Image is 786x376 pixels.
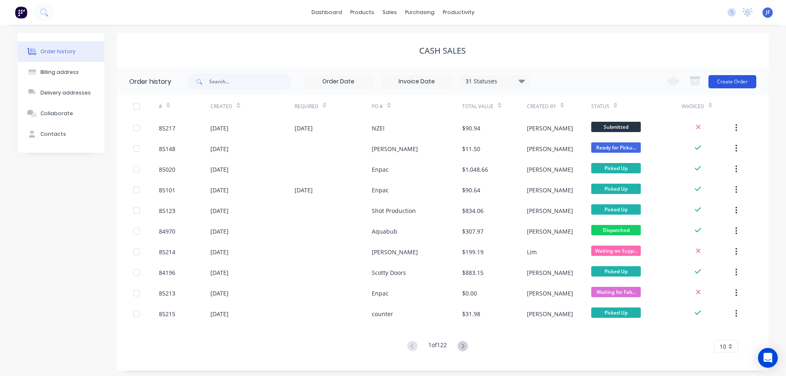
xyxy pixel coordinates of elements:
[378,6,401,19] div: sales
[527,268,573,277] div: [PERSON_NAME]
[462,186,480,194] div: $90.64
[401,6,439,19] div: purchasing
[18,103,104,124] button: Collaborate
[129,77,171,87] div: Order history
[372,268,406,277] div: Scotty Doors
[159,103,162,110] div: #
[591,163,641,173] span: Picked Up
[527,206,573,215] div: [PERSON_NAME]
[682,95,733,118] div: Invoiced
[462,95,526,118] div: Total Value
[372,124,385,132] div: NZEI
[18,62,104,83] button: Billing address
[210,103,232,110] div: Created
[18,124,104,144] button: Contacts
[295,186,313,194] div: [DATE]
[372,186,389,194] div: Enpac
[591,307,641,318] span: Picked Up
[462,268,484,277] div: $883.15
[159,124,175,132] div: 85217
[210,165,229,174] div: [DATE]
[591,95,682,118] div: Status
[372,103,383,110] div: PO #
[210,248,229,256] div: [DATE]
[591,184,641,194] span: Picked Up
[591,142,641,153] span: Ready for Picku...
[159,310,175,318] div: 85215
[591,287,641,297] span: Waiting for Fab...
[682,103,704,110] div: Invoiced
[159,95,210,118] div: #
[462,165,488,174] div: $1,048.66
[40,48,76,55] div: Order history
[209,73,291,90] input: Search...
[210,289,229,298] div: [DATE]
[210,144,229,153] div: [DATE]
[159,289,175,298] div: 85213
[527,124,573,132] div: [PERSON_NAME]
[708,75,756,88] button: Create Order
[419,46,466,56] div: Cash Sales
[527,310,573,318] div: [PERSON_NAME]
[295,103,319,110] div: Required
[304,76,373,88] input: Order Date
[462,124,480,132] div: $90.94
[766,9,770,16] span: JF
[462,206,484,215] div: $834.06
[527,144,573,153] div: [PERSON_NAME]
[159,206,175,215] div: 85123
[372,289,389,298] div: Enpac
[372,248,418,256] div: [PERSON_NAME]
[527,289,573,298] div: [PERSON_NAME]
[159,248,175,256] div: 85214
[159,227,175,236] div: 84970
[15,6,27,19] img: Factory
[591,122,641,132] span: Submitted
[591,225,641,235] span: Dispatched
[18,83,104,103] button: Delivery addresses
[210,268,229,277] div: [DATE]
[210,310,229,318] div: [DATE]
[527,103,556,110] div: Created By
[591,204,641,215] span: Picked Up
[18,41,104,62] button: Order history
[346,6,378,19] div: products
[372,144,418,153] div: [PERSON_NAME]
[295,124,313,132] div: [DATE]
[40,110,73,117] div: Collaborate
[527,165,573,174] div: [PERSON_NAME]
[591,246,641,256] span: Waiting on Supp...
[40,89,91,97] div: Delivery addresses
[210,95,294,118] div: Created
[295,95,372,118] div: Required
[462,310,480,318] div: $31.98
[40,69,79,76] div: Billing address
[307,6,346,19] a: dashboard
[159,186,175,194] div: 85101
[720,342,726,351] span: 10
[527,248,537,256] div: Lim
[159,144,175,153] div: 85148
[159,165,175,174] div: 85020
[382,76,451,88] input: Invoice Date
[210,124,229,132] div: [DATE]
[428,341,447,352] div: 1 of 122
[372,165,389,174] div: Enpac
[372,95,462,118] div: PO #
[462,144,480,153] div: $11.50
[758,348,778,368] div: Open Intercom Messenger
[527,186,573,194] div: [PERSON_NAME]
[40,130,66,138] div: Contacts
[372,206,416,215] div: Shot Production
[462,227,484,236] div: $307.97
[527,95,591,118] div: Created By
[462,248,484,256] div: $199.19
[210,186,229,194] div: [DATE]
[527,227,573,236] div: [PERSON_NAME]
[372,227,397,236] div: Aquabub
[210,206,229,215] div: [DATE]
[591,103,609,110] div: Status
[210,227,229,236] div: [DATE]
[591,266,641,277] span: Picked Up
[372,310,393,318] div: counter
